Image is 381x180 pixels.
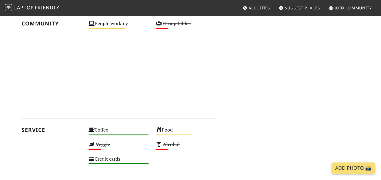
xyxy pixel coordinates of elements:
div: Credit cards [85,155,152,169]
h2: Community [22,20,82,27]
img: LaptopFriendly [5,4,12,11]
s: Alcohol [163,141,180,148]
a: Join Community [326,2,374,13]
s: Group tables [163,20,191,27]
span: Suggest Places [285,5,320,11]
a: Suggest Places [276,2,323,13]
span: Laptop [14,4,34,11]
div: Coffee [85,125,152,140]
a: LaptopFriendly LaptopFriendly [5,3,59,13]
a: All Cities [240,2,272,13]
span: All Cities [249,5,270,11]
s: Veggie [96,141,110,148]
span: Friendly [35,4,59,11]
h2: Service [22,127,82,133]
div: Food [152,125,219,140]
div: People working [85,19,152,34]
span: Join Community [335,5,372,11]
